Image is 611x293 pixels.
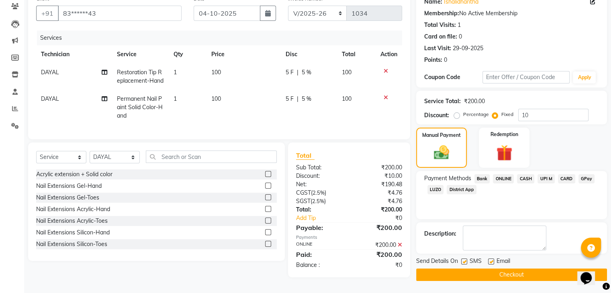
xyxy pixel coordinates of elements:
[41,69,59,76] span: DAYAL
[424,9,599,18] div: No Active Membership
[174,95,177,102] span: 1
[337,45,375,63] th: Total
[578,174,595,183] span: GPay
[290,163,349,172] div: Sub Total:
[174,69,177,76] span: 1
[424,73,482,81] div: Coupon Code
[296,197,311,205] span: SGST
[349,180,408,189] div: ₹190.48
[359,214,408,222] div: ₹0
[296,189,311,196] span: CGST
[376,45,402,63] th: Action
[424,230,456,238] div: Description:
[286,68,294,77] span: 5 F
[537,174,555,183] span: UPI M
[146,151,277,163] input: Search or Scan
[36,228,110,237] div: Nail Extensions Silicon-Hand
[342,95,351,102] span: 100
[312,198,324,204] span: 2.5%
[427,185,444,194] span: LUZO
[424,33,457,41] div: Card on file:
[349,261,408,269] div: ₹0
[296,151,315,160] span: Total
[416,257,458,267] span: Send Details On
[424,9,459,18] div: Membership:
[490,131,518,138] label: Redemption
[444,56,447,64] div: 0
[302,68,311,77] span: 5 %
[424,56,442,64] div: Points:
[206,45,280,63] th: Price
[290,261,349,269] div: Balance :
[313,189,325,196] span: 2.5%
[297,95,298,103] span: |
[37,31,408,45] div: Services
[573,71,596,83] button: Apply
[429,144,454,161] img: _cash.svg
[349,223,408,232] div: ₹200.00
[349,241,408,249] div: ₹200.00
[342,69,351,76] span: 100
[424,111,449,120] div: Discount:
[211,95,221,102] span: 100
[424,21,456,29] div: Total Visits:
[470,257,482,267] span: SMS
[302,95,311,103] span: 5 %
[290,180,349,189] div: Net:
[36,182,102,190] div: Nail Extensions Gel-Hand
[349,197,408,206] div: ₹4.76
[474,174,490,183] span: Bank
[290,250,349,259] div: Paid:
[290,189,349,197] div: ( )
[290,197,349,206] div: ( )
[447,185,476,194] span: District App
[36,205,110,214] div: Nail Extensions Acrylic-Hand
[41,95,59,102] span: DAYAL
[290,214,359,222] a: Add Tip
[491,143,517,163] img: _gift.svg
[169,45,206,63] th: Qty
[349,172,408,180] div: ₹10.00
[290,172,349,180] div: Discount:
[482,71,570,83] input: Enter Offer / Coupon Code
[517,174,534,183] span: CASH
[424,97,461,106] div: Service Total:
[36,240,107,248] div: Nail Extensions Silicon-Toes
[453,44,483,53] div: 29-09-2025
[116,95,162,119] span: Permanent Nail Paint Solid Color-Hand
[36,6,59,21] button: +91
[297,68,298,77] span: |
[36,170,112,179] div: Acrylic extension + Solid color
[349,163,408,172] div: ₹200.00
[464,97,485,106] div: ₹200.00
[416,269,607,281] button: Checkout
[493,174,514,183] span: ONLINE
[497,257,510,267] span: Email
[211,69,221,76] span: 100
[58,6,182,21] input: Search by Name/Mobile/Email/Code
[422,132,461,139] label: Manual Payment
[286,95,294,103] span: 5 F
[116,69,163,84] span: Restoration Tip Replacement-Hand
[290,223,349,232] div: Payable:
[424,174,471,183] span: Payment Methods
[558,174,575,183] span: CARD
[349,189,408,197] div: ₹4.76
[112,45,169,63] th: Service
[424,44,451,53] div: Last Visit:
[463,111,489,118] label: Percentage
[36,193,99,202] div: Nail Extensions Gel-Toes
[290,241,349,249] div: ONLINE
[36,217,108,225] div: Nail Extensions Acrylic-Toes
[290,206,349,214] div: Total:
[459,33,462,41] div: 0
[349,250,408,259] div: ₹200.00
[501,111,513,118] label: Fixed
[36,45,112,63] th: Technician
[458,21,461,29] div: 1
[349,206,408,214] div: ₹200.00
[281,45,337,63] th: Disc
[577,261,603,285] iframe: chat widget
[296,234,402,241] div: Payments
